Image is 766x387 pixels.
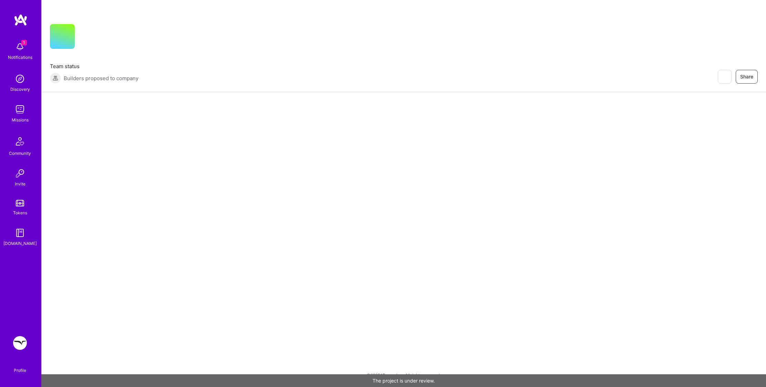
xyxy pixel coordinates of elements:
[13,209,27,216] div: Tokens
[740,73,753,80] span: Share
[10,86,30,93] div: Discovery
[736,70,758,84] button: Share
[41,374,766,387] div: The project is under review.
[12,133,28,150] img: Community
[16,200,24,206] img: tokens
[13,72,27,86] img: discovery
[722,74,727,79] i: icon EyeClosed
[14,367,26,373] div: Profile
[9,150,31,157] div: Community
[13,226,27,240] img: guide book
[50,63,138,70] span: Team status
[3,240,37,247] div: [DOMAIN_NAME]
[83,35,88,41] i: icon CompanyGray
[50,73,61,84] img: Builders proposed to company
[64,75,138,82] span: Builders proposed to company
[12,116,29,123] div: Missions
[15,180,25,187] div: Invite
[21,40,27,45] span: 1
[13,336,27,350] img: Freed: Marketing Designer
[8,54,32,61] div: Notifications
[11,359,29,373] a: Profile
[13,103,27,116] img: teamwork
[13,166,27,180] img: Invite
[11,336,29,350] a: Freed: Marketing Designer
[14,14,28,26] img: logo
[13,40,27,54] img: bell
